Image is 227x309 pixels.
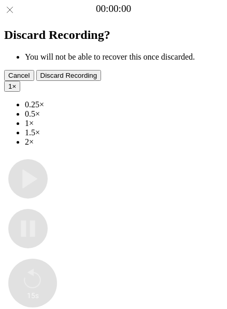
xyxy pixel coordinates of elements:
h2: Discard Recording? [4,28,223,42]
li: 0.25× [25,100,223,109]
li: 1.5× [25,128,223,137]
span: 1 [8,82,12,90]
button: Cancel [4,70,34,81]
a: 00:00:00 [96,3,131,15]
button: 1× [4,81,20,92]
li: 0.5× [25,109,223,119]
button: Discard Recording [36,70,102,81]
li: 2× [25,137,223,147]
li: 1× [25,119,223,128]
li: You will not be able to recover this once discarded. [25,52,223,62]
